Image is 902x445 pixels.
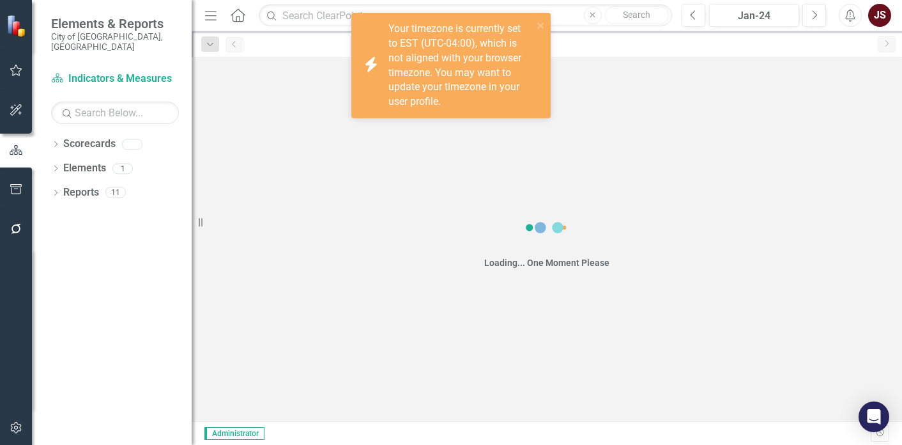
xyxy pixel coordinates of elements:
[204,427,264,440] span: Administrator
[51,72,179,86] a: Indicators & Measures
[714,8,795,24] div: Jan-24
[51,31,179,52] small: City of [GEOGRAPHIC_DATA], [GEOGRAPHIC_DATA]
[63,137,116,152] a: Scorecards
[63,185,99,200] a: Reports
[6,14,29,36] img: ClearPoint Strategy
[709,4,799,27] button: Jan-24
[623,10,650,20] span: Search
[605,6,669,24] button: Search
[868,4,891,27] button: JS
[105,187,126,198] div: 11
[259,4,672,27] input: Search ClearPoint...
[537,18,546,33] button: close
[859,402,889,432] div: Open Intercom Messenger
[51,16,179,31] span: Elements & Reports
[51,102,179,124] input: Search Below...
[484,256,609,269] div: Loading... One Moment Please
[63,161,106,176] a: Elements
[112,163,133,174] div: 1
[388,22,533,109] div: Your timezone is currently set to EST (UTC-04:00), which is not aligned with your browser timezon...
